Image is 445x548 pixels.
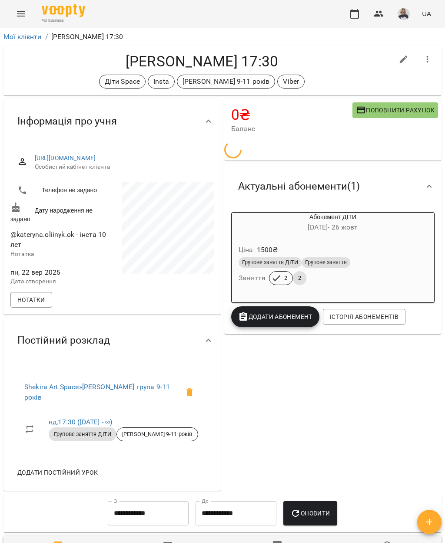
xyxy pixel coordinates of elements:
span: Групове заняття ДІТИ [49,430,116,438]
div: Постійний розклад [3,318,221,363]
span: Додати постійний урок [17,467,98,478]
span: UA [422,9,431,18]
h4: [PERSON_NAME] 17:30 [10,53,393,70]
span: пн, 22 вер 2025 [10,267,110,278]
div: Діти Space [99,75,146,89]
span: [DATE] - 26 жовт [308,223,358,231]
p: Дата створення [10,277,110,286]
span: 2 [279,274,292,282]
img: Voopty Logo [42,4,85,17]
span: Актуальні абонементи ( 1 ) [238,180,360,193]
p: Insta [153,76,169,87]
a: нд,17:30 ([DATE] - ∞) [49,418,112,426]
div: Абонемент ДІТИ [232,213,434,233]
button: Menu [10,3,31,24]
a: Мої клієнти [3,33,42,41]
h6: Заняття [239,272,266,284]
span: Нотатки [17,295,45,305]
div: Viber [277,75,305,89]
p: [PERSON_NAME] 17:30 [51,32,123,42]
span: 2 [293,274,306,282]
h4: 0 ₴ [231,106,352,124]
div: Актуальні абонементи(1) [224,164,442,209]
h6: Ціна [239,244,253,256]
span: Особистий кабінет клієнта [35,163,207,171]
p: Viber [283,76,299,87]
img: 60ff81f660890b5dd62a0e88b2ac9d82.jpg [398,8,410,20]
span: [PERSON_NAME] 9-11 років [117,430,198,438]
button: UA [418,6,435,22]
li: / [45,32,48,42]
button: Додати постійний урок [14,465,101,480]
span: Постійний розклад [17,334,110,347]
span: Додати Абонемент [238,312,312,322]
button: Оновити [283,501,337,525]
span: Оновити [290,508,330,518]
p: Діти Space [105,76,140,87]
div: Дату народження не задано [9,200,112,225]
span: Баланс [231,124,352,134]
button: Історія абонементів [323,309,405,325]
div: [PERSON_NAME] 9-11 років [177,75,276,89]
span: Групове заняття [302,259,350,266]
span: For Business [42,18,85,23]
p: 1500 ₴ [257,245,278,255]
a: [URL][DOMAIN_NAME] [35,154,96,161]
span: Історія абонементів [330,312,399,322]
span: Інформація про учня [17,115,117,128]
button: Додати Абонемент [231,306,319,327]
div: [PERSON_NAME] 9-11 років [116,427,198,441]
span: Групове заняття ДІТИ [239,259,302,266]
span: @kateryna.oliinyk.ok - інста 10 лет [10,230,106,249]
div: Інформація про учня [3,99,221,144]
div: Insta [148,75,175,89]
button: Абонемент ДІТИ[DATE]- 26 жовтЦіна1500₴Групове заняття ДІТИГрупове заняттяЗаняття22 [232,213,434,295]
li: Телефон не задано [10,182,110,199]
p: [PERSON_NAME] 9-11 років [183,76,270,87]
nav: breadcrumb [3,32,442,42]
a: Shekira Art Space»[PERSON_NAME] група 9-11 років [24,383,170,401]
span: Видалити клієнта з групи Оля 9-11 років для курсу Юля група 9-11 років ? [179,382,200,403]
button: Нотатки [10,292,52,308]
button: Поповнити рахунок [352,102,438,118]
span: Поповнити рахунок [356,105,435,115]
p: Нотатка [10,250,110,259]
